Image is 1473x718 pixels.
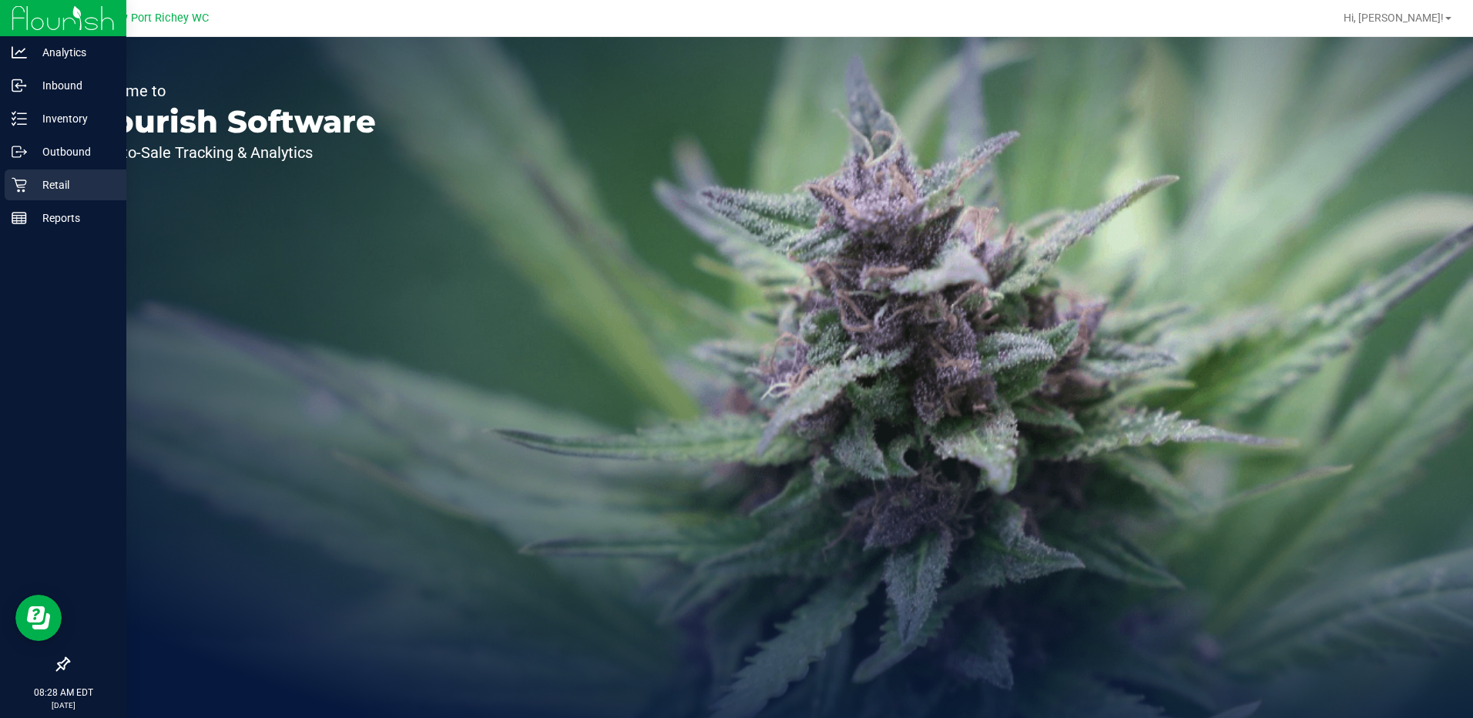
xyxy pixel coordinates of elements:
p: Reports [27,209,119,227]
inline-svg: Reports [12,210,27,226]
inline-svg: Inventory [12,111,27,126]
p: Inbound [27,76,119,95]
inline-svg: Retail [12,177,27,193]
p: Outbound [27,143,119,161]
p: 08:28 AM EDT [7,686,119,700]
p: Flourish Software [83,106,376,137]
span: New Port Richey WC [106,12,209,25]
p: Welcome to [83,83,376,99]
p: Seed-to-Sale Tracking & Analytics [83,145,376,160]
p: Retail [27,176,119,194]
p: Analytics [27,43,119,62]
span: Hi, [PERSON_NAME]! [1344,12,1444,24]
p: [DATE] [7,700,119,711]
inline-svg: Analytics [12,45,27,60]
inline-svg: Inbound [12,78,27,93]
inline-svg: Outbound [12,144,27,159]
p: Inventory [27,109,119,128]
iframe: Resource center [15,595,62,641]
